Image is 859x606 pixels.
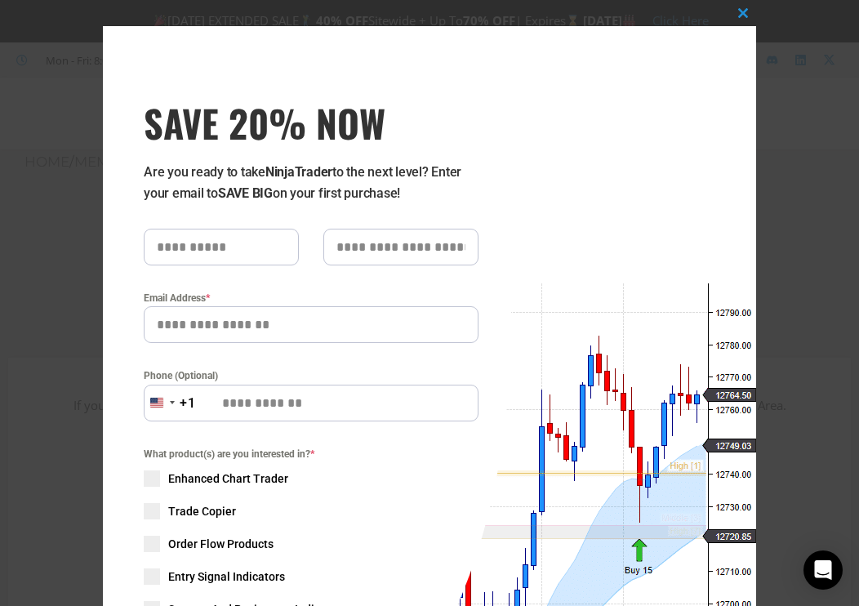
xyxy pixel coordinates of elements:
[144,503,478,519] label: Trade Copier
[144,290,478,306] label: Email Address
[168,503,236,519] span: Trade Copier
[144,568,478,585] label: Entry Signal Indicators
[144,162,478,204] p: Are you ready to take to the next level? Enter your email to on your first purchase!
[265,164,332,180] strong: NinjaTrader
[168,536,274,552] span: Order Flow Products
[144,385,196,421] button: Selected country
[144,536,478,552] label: Order Flow Products
[144,100,478,145] span: SAVE 20% NOW
[144,470,478,487] label: Enhanced Chart Trader
[180,393,196,414] div: +1
[168,470,288,487] span: Enhanced Chart Trader
[803,550,843,590] div: Open Intercom Messenger
[168,568,285,585] span: Entry Signal Indicators
[144,368,478,384] label: Phone (Optional)
[218,185,273,201] strong: SAVE BIG
[144,446,478,462] span: What product(s) are you interested in?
